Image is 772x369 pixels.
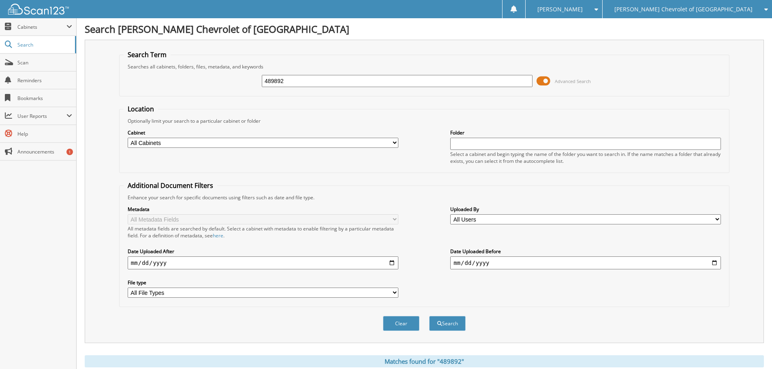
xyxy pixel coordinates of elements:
[17,95,72,102] span: Bookmarks
[128,256,398,269] input: start
[17,23,66,30] span: Cabinets
[17,130,72,137] span: Help
[450,151,721,164] div: Select a cabinet and begin typing the name of the folder you want to search in. If the name match...
[66,149,73,155] div: 1
[124,50,171,59] legend: Search Term
[17,77,72,84] span: Reminders
[450,206,721,213] label: Uploaded By
[85,22,764,36] h1: Search [PERSON_NAME] Chevrolet of [GEOGRAPHIC_DATA]
[17,59,72,66] span: Scan
[85,355,764,367] div: Matches found for "489892"
[128,129,398,136] label: Cabinet
[555,78,591,84] span: Advanced Search
[450,256,721,269] input: end
[17,41,71,48] span: Search
[124,181,217,190] legend: Additional Document Filters
[537,7,583,12] span: [PERSON_NAME]
[128,206,398,213] label: Metadata
[614,7,753,12] span: [PERSON_NAME] Chevrolet of [GEOGRAPHIC_DATA]
[383,316,419,331] button: Clear
[8,4,69,15] img: scan123-logo-white.svg
[124,117,725,124] div: Optionally limit your search to a particular cabinet or folder
[128,248,398,255] label: Date Uploaded After
[124,105,158,113] legend: Location
[213,232,223,239] a: here
[128,279,398,286] label: File type
[450,129,721,136] label: Folder
[124,63,725,70] div: Searches all cabinets, folders, files, metadata, and keywords
[450,248,721,255] label: Date Uploaded Before
[17,148,72,155] span: Announcements
[429,316,466,331] button: Search
[128,225,398,239] div: All metadata fields are searched by default. Select a cabinet with metadata to enable filtering b...
[17,113,66,119] span: User Reports
[124,194,725,201] div: Enhance your search for specific documents using filters such as date and file type.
